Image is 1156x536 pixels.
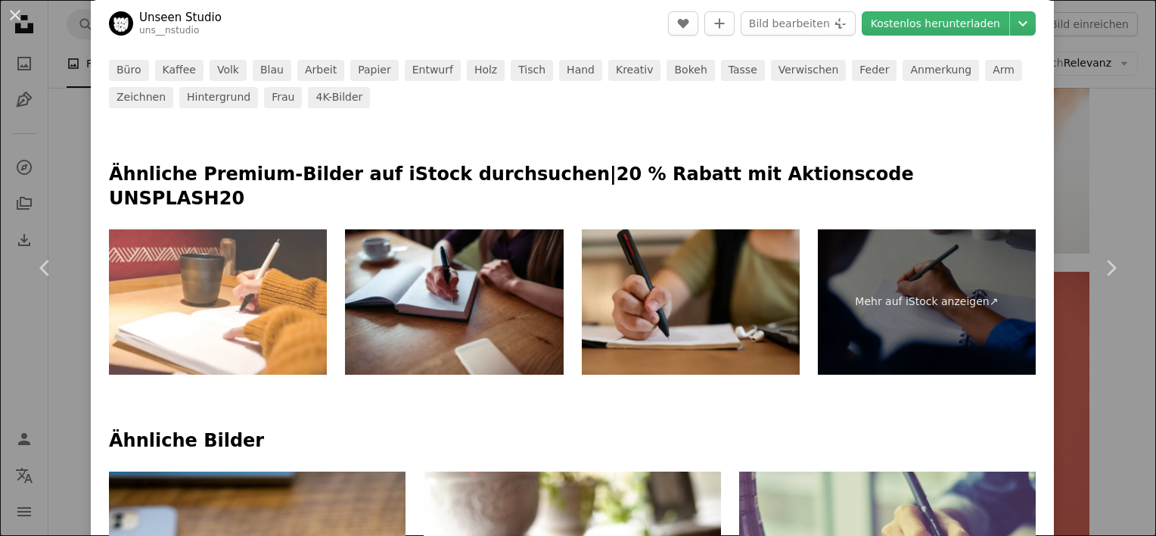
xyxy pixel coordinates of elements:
[109,60,149,81] a: Büro
[852,60,897,81] a: Feder
[1010,11,1036,36] button: Downloadgröße auswählen
[179,87,258,108] a: hintergrund
[1065,195,1156,341] a: Weiter
[109,11,133,36] img: Zum Profil von Unseen Studio
[704,11,735,36] button: Zu Kollektion hinzufügen
[862,11,1009,36] a: Kostenlos herunterladen
[345,229,563,375] img: Weibliche Hände schreiben in Notebook Nahaufnahme
[109,87,173,108] a: zeichnen
[253,60,291,81] a: blau
[985,60,1022,81] a: Arm
[511,60,553,81] a: Tisch
[308,87,370,108] a: 4K-Bilder
[559,60,602,81] a: Hand
[350,60,399,81] a: Papier
[210,60,247,81] a: Volk
[608,60,661,81] a: kreativ
[264,87,302,108] a: frau
[109,163,1036,211] p: Ähnliche Premium-Bilder auf iStock durchsuchen | 20 % Rabatt mit Aktionscode UNSPLASH20
[467,60,505,81] a: Holz
[721,60,765,81] a: Tasse
[139,25,199,36] a: uns__nstudio
[405,60,461,81] a: Entwurf
[155,60,204,81] a: Kaffee
[668,11,698,36] button: Gefällt mir
[771,60,847,81] a: verwischen
[667,60,714,81] a: Bokeh
[297,60,344,81] a: Arbeit
[818,229,1036,375] a: Mehr auf iStock anzeigen↗
[109,229,327,375] img: Frauen, die ein Buch auf Holztisch, leeres Buch für Textfreiraum, Bildungskonzept
[741,11,856,36] button: Bild bearbeiten
[582,229,800,375] img: Asiatische junge Frau, die in Notizbuch mit Laptop schreibt.
[903,60,979,81] a: Anmerkung
[109,429,1036,453] h4: Ähnliche Bilder
[139,10,222,25] a: Unseen Studio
